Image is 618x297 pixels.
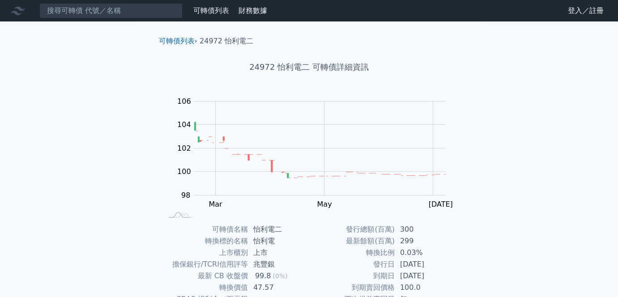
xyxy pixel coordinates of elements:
td: [DATE] [395,259,456,270]
td: 轉換價值 [162,282,248,293]
tspan: 104 [177,120,191,129]
tspan: 100 [177,167,191,176]
a: 登入／註冊 [561,4,611,18]
td: 兆豐銀 [248,259,309,270]
tspan: May [317,200,332,208]
td: 轉換比例 [309,247,395,259]
tspan: [DATE] [428,200,452,208]
td: 發行總額(百萬) [309,224,395,235]
tspan: 106 [177,97,191,106]
tspan: 98 [181,191,190,199]
g: Chart [172,97,459,208]
td: 上市櫃別 [162,247,248,259]
td: 0.03% [395,247,456,259]
a: 可轉債列表 [193,6,229,15]
td: 怡利電 [248,235,309,247]
td: 擔保銀行/TCRI信用評等 [162,259,248,270]
div: 99.8 [253,270,273,282]
a: 可轉債列表 [159,37,195,45]
td: 怡利電二 [248,224,309,235]
td: 47.57 [248,282,309,293]
g: Series [194,122,445,178]
td: 最新 CB 收盤價 [162,270,248,282]
td: 最新餘額(百萬) [309,235,395,247]
td: 可轉債名稱 [162,224,248,235]
a: 財務數據 [239,6,267,15]
td: 到期賣回價格 [309,282,395,293]
td: 300 [395,224,456,235]
td: 上市 [248,247,309,259]
tspan: 102 [177,144,191,153]
tspan: Mar [209,200,222,208]
td: 299 [395,235,456,247]
td: 轉換標的名稱 [162,235,248,247]
td: [DATE] [395,270,456,282]
td: 100.0 [395,282,456,293]
td: 到期日 [309,270,395,282]
li: 24972 怡利電二 [200,36,253,47]
input: 搜尋可轉債 代號／名稱 [39,3,183,18]
h1: 24972 怡利電二 可轉債詳細資訊 [152,61,467,73]
span: (0%) [273,272,287,280]
td: 發行日 [309,259,395,270]
li: › [159,36,197,47]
